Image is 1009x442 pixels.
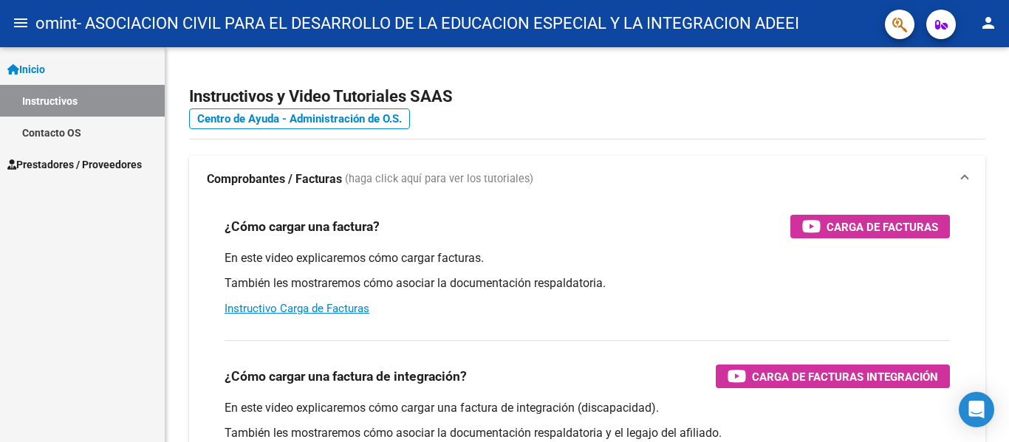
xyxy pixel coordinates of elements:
span: (haga click aquí para ver los tutoriales) [345,171,533,187]
span: Inicio [7,61,45,77]
mat-icon: person [979,14,997,32]
span: - ASOCIACION CIVIL PARA EL DESARROLLO DE LA EDUCACION ESPECIAL Y LA INTEGRACION ADEEI [77,7,799,40]
p: También les mostraremos cómo asociar la documentación respaldatoria y el legajo del afiliado. [225,425,950,441]
p: También les mostraremos cómo asociar la documentación respaldatoria. [225,275,950,291]
p: En este video explicaremos cómo cargar una factura de integración (discapacidad). [225,400,950,416]
a: Centro de Ayuda - Administración de O.S. [189,108,410,129]
h3: ¿Cómo cargar una factura de integración? [225,366,467,387]
mat-expansion-panel-header: Comprobantes / Facturas (haga click aquí para ver los tutoriales) [189,156,985,203]
mat-icon: menu [12,14,30,32]
a: Instructivo Carga de Facturas [225,302,369,315]
p: En este video explicaremos cómo cargar facturas. [225,250,950,266]
strong: Comprobantes / Facturas [207,171,342,187]
span: Carga de Facturas [827,218,938,236]
h3: ¿Cómo cargar una factura? [225,216,380,237]
button: Carga de Facturas [790,215,950,238]
div: Open Intercom Messenger [959,392,994,427]
span: Prestadores / Proveedores [7,156,142,173]
span: Carga de Facturas Integración [752,367,938,386]
h2: Instructivos y Video Tutoriales SAAS [189,83,985,111]
button: Carga de Facturas Integración [716,365,950,388]
span: omint [35,7,77,40]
